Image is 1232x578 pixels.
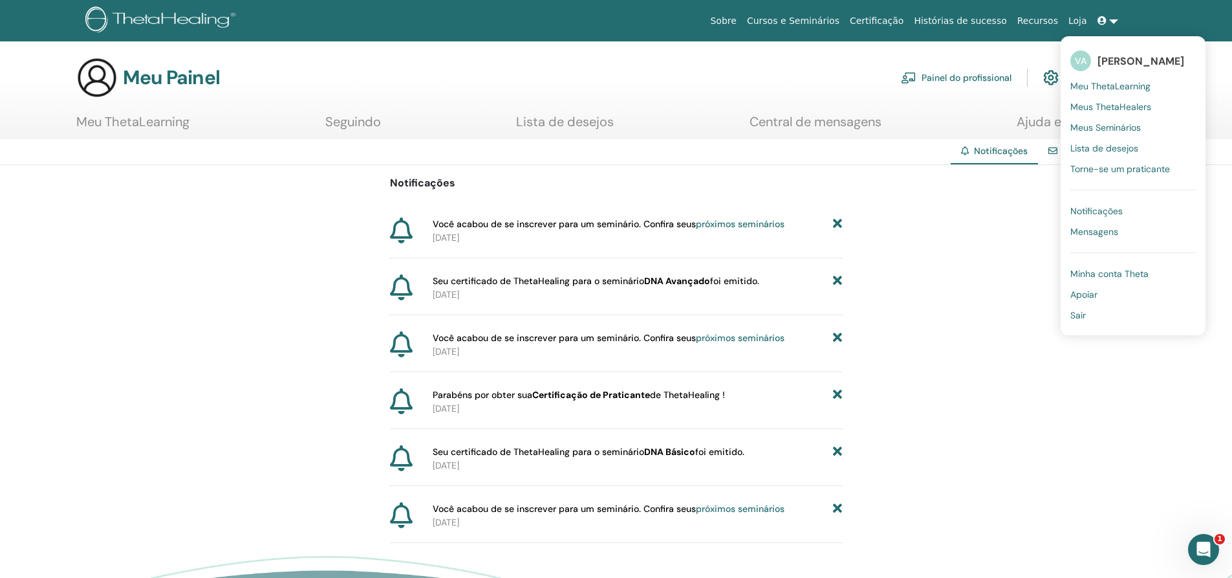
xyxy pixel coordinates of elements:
[1070,80,1151,92] font: Meu ThetaLearning
[433,403,459,414] font: [DATE]
[325,114,381,139] a: Seguindo
[1043,67,1059,89] img: cog.svg
[750,114,881,139] a: Central de mensagens
[1063,9,1092,33] a: Loja
[433,332,696,344] font: Você acabou de se inscrever para um seminário. Confira seus
[1017,114,1118,139] a: Ajuda e Recursos
[76,113,189,130] font: Meu ThetaLearning
[710,16,736,26] font: Sobre
[85,6,240,36] img: logo.png
[325,113,381,130] font: Seguindo
[76,57,118,98] img: generic-user-icon.jpg
[1097,54,1184,68] font: [PERSON_NAME]
[742,9,845,33] a: Cursos e Seminários
[695,446,744,458] font: foi emitido.
[1017,113,1118,130] font: Ajuda e Recursos
[922,72,1011,84] font: Painel do profissional
[433,389,532,401] font: Parabéns por obter sua
[1070,263,1196,284] a: Minha conta Theta
[1068,16,1087,26] font: Loja
[1188,534,1219,565] iframe: Chat ao vivo do Intercom
[1217,535,1222,543] font: 1
[696,503,784,515] a: próximos seminários
[845,9,909,33] a: Certificação
[1070,309,1086,321] font: Sair
[696,218,784,230] a: próximos seminários
[901,63,1011,92] a: Painel do profissional
[1070,96,1196,117] a: Meus ThetaHealers
[76,114,189,139] a: Meu ThetaLearning
[1070,289,1097,300] font: Apoiar
[433,446,644,458] font: Seu certificado de ThetaHealing para o seminário
[1070,159,1196,179] a: Torne-se um praticante
[1070,142,1138,154] font: Lista de desejos
[1017,16,1058,26] font: Recursos
[532,389,650,401] font: Certificação de Praticante
[1012,9,1063,33] a: Recursos
[516,114,614,139] a: Lista de desejos
[433,289,459,300] font: [DATE]
[909,9,1011,33] a: Histórias de sucesso
[433,218,696,230] font: Você acabou de se inscrever para um seminário. Confira seus
[433,232,459,243] font: [DATE]
[1070,117,1196,138] a: Meus Seminários
[1070,221,1196,242] a: Mensagens
[650,389,725,401] font: de ThetaHealing !
[1070,46,1196,76] a: VA[PERSON_NAME]
[710,275,759,287] font: foi emitido.
[914,16,1006,26] font: Histórias de sucesso
[850,16,903,26] font: Certificação
[644,446,695,458] font: DNA Básico
[1070,226,1118,238] font: Mensagens
[1070,163,1170,175] font: Torne-se um praticante
[1070,138,1196,159] a: Lista de desejos
[1070,305,1196,326] a: Sair
[901,72,916,83] img: chalkboard-teacher.svg
[433,517,459,528] font: [DATE]
[696,332,784,344] a: próximos seminários
[1070,122,1141,133] font: Meus Seminários
[750,113,881,130] font: Central de mensagens
[1043,63,1117,92] a: Minha conta
[974,145,1028,157] font: Notificações
[747,16,839,26] font: Cursos e Seminários
[705,9,741,33] a: Sobre
[1075,55,1086,67] font: VA
[1070,76,1196,96] a: Meu ThetaLearning
[1070,284,1196,305] a: Apoiar
[433,346,459,357] font: [DATE]
[644,275,710,287] font: DNA Avançado
[1070,201,1196,221] a: Notificações
[1070,101,1151,113] font: Meus ThetaHealers
[433,503,696,515] font: Você acabou de se inscrever para um seminário. Confira seus
[1070,205,1123,217] font: Notificações
[1070,268,1149,280] font: Minha conta Theta
[123,65,220,90] font: Meu Painel
[390,176,455,190] font: Notificações
[433,275,644,287] font: Seu certificado de ThetaHealing para o seminário
[433,460,459,471] font: [DATE]
[516,113,614,130] font: Lista de desejos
